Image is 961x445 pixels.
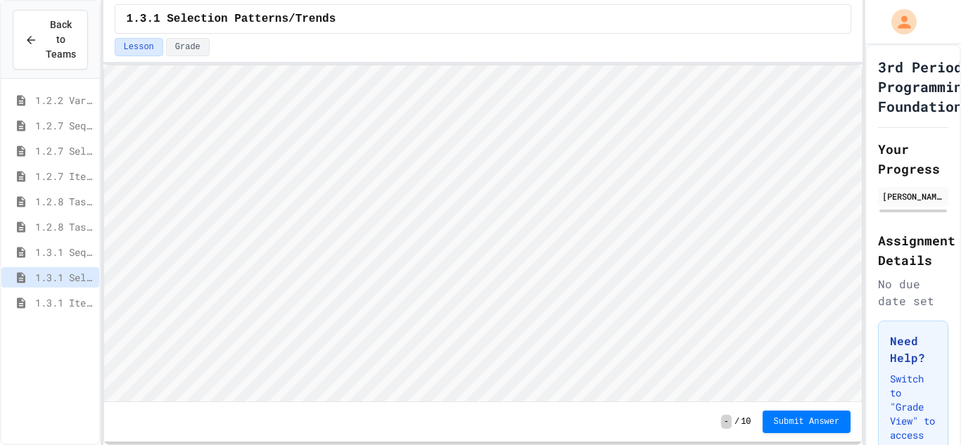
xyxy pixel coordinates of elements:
span: 1.2.7 Sequencing [35,118,94,133]
div: My Account [877,6,920,38]
h3: Need Help? [890,333,936,366]
span: 10 [741,416,751,427]
span: Submit Answer [774,416,840,427]
span: Back to Teams [46,18,76,62]
iframe: Snap! Programming Environment [104,65,863,401]
span: 1.2.7 Iteration [35,169,94,183]
button: Grade [166,38,210,56]
span: 1.2.8 Task 1 [35,194,94,209]
button: Lesson [115,38,163,56]
span: 1.2.8 Task 2 [35,219,94,234]
span: 1.3.1 Iteration Patterns/Trends [35,295,94,310]
h2: Assignment Details [878,231,948,270]
span: 1.3.1 Selection Patterns/Trends [127,11,336,27]
div: [PERSON_NAME] [882,190,944,202]
span: 1.2.7 Selection [35,143,94,158]
div: No due date set [878,276,948,309]
span: 1.3.1 Sequencing Patterns/Trends [35,245,94,259]
span: - [721,415,732,429]
button: Submit Answer [763,411,851,433]
span: / [734,416,739,427]
span: 1.3.1 Selection Patterns/Trends [35,270,94,285]
h2: Your Progress [878,139,948,179]
span: 1.2.2 Variable Types [35,93,94,108]
button: Back to Teams [13,10,88,70]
